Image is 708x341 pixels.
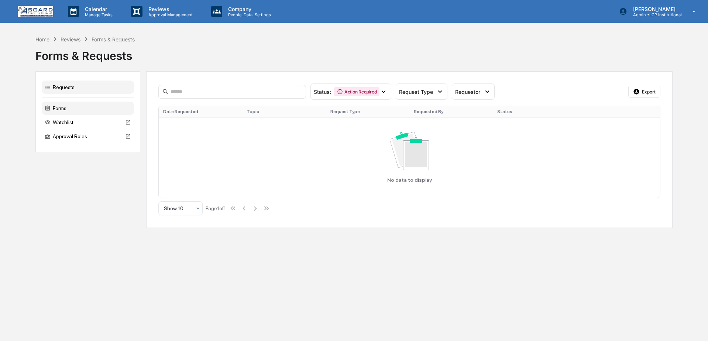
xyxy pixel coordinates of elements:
p: Reviews [142,6,196,12]
p: [PERSON_NAME] [627,6,682,12]
th: Date Requested [159,106,242,117]
th: Requested By [409,106,493,117]
div: Forms & Requests [92,36,135,42]
img: No data available [390,132,429,170]
th: Topic [242,106,326,117]
div: Home [35,36,49,42]
p: Company [222,6,275,12]
p: Approval Management [142,12,196,17]
p: People, Data, Settings [222,12,275,17]
span: Status : [314,89,331,95]
p: No data to display [387,177,432,183]
th: Request Type [326,106,409,117]
div: Approval Roles [42,130,134,143]
div: Forms [42,102,134,115]
div: Watchlist [42,116,134,129]
div: Reviews [61,36,80,42]
span: Request Type [399,89,433,95]
p: Manage Tasks [79,12,116,17]
th: Status [493,106,576,117]
img: logo [18,6,53,17]
span: Requestor [455,89,480,95]
p: Calendar [79,6,116,12]
div: Action Required [334,87,379,96]
div: Page 1 of 1 [206,205,226,211]
div: Forms & Requests [35,43,673,62]
div: Requests [42,81,134,94]
button: Export [628,86,661,98]
p: Admin • LCP Institutional [627,12,682,17]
